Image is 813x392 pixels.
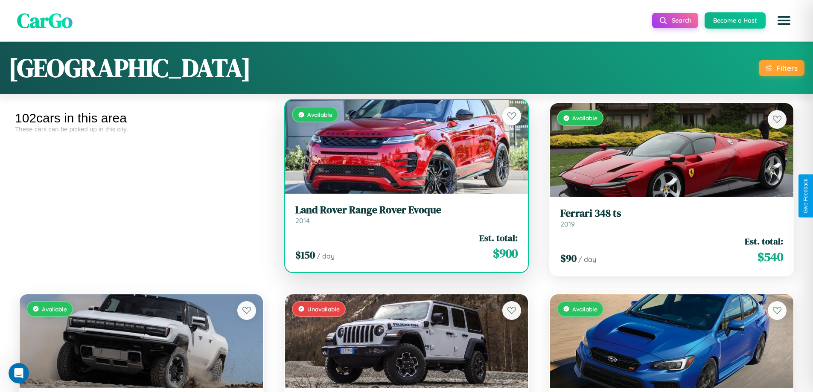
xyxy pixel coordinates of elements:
button: Open menu [772,9,796,32]
span: Est. total: [745,235,783,247]
button: Search [652,13,698,28]
span: Search [672,17,691,24]
a: Land Rover Range Rover Evoque2014 [295,204,518,225]
iframe: Intercom live chat [9,363,29,383]
span: $ 540 [758,248,783,265]
div: Give Feedback [803,179,809,213]
h3: Land Rover Range Rover Evoque [295,204,518,216]
span: Est. total: [479,232,518,244]
span: $ 150 [295,248,315,262]
div: Filters [776,64,798,73]
div: 102 cars in this area [15,111,268,125]
span: Available [307,111,332,118]
div: These cars can be picked up in this city. [15,125,268,133]
a: Ferrari 348 ts2019 [560,207,783,228]
span: / day [317,252,335,260]
span: 2019 [560,220,575,228]
span: Available [572,114,597,122]
h3: Ferrari 348 ts [560,207,783,220]
span: $ 900 [493,245,518,262]
h1: [GEOGRAPHIC_DATA] [9,50,251,85]
span: Unavailable [307,305,340,313]
span: / day [578,255,596,264]
span: 2014 [295,216,310,225]
button: Filters [759,60,804,76]
button: Become a Host [705,12,766,29]
span: Available [42,305,67,313]
span: Available [572,305,597,313]
span: CarGo [17,6,73,35]
span: $ 90 [560,251,577,265]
